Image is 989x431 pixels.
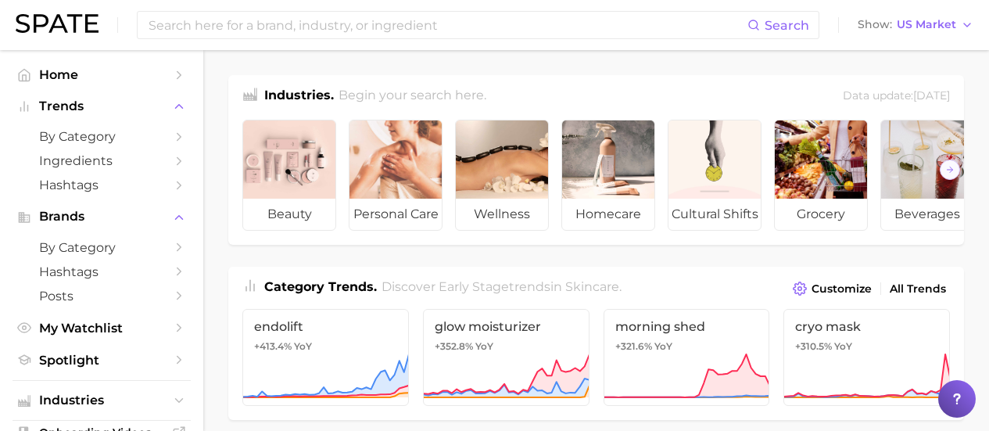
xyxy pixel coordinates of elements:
button: ShowUS Market [854,15,977,35]
a: morning shed+321.6% YoY [604,309,770,406]
h1: Industries. [264,86,334,107]
div: Data update: [DATE] [843,86,950,107]
a: by Category [13,124,191,149]
span: +413.4% [254,340,292,352]
span: Industries [39,393,164,408]
span: Discover Early Stage trends in . [382,279,622,294]
button: Brands [13,205,191,228]
span: skincare [565,279,619,294]
a: by Category [13,235,191,260]
img: SPATE [16,14,99,33]
a: Ingredients [13,149,191,173]
span: beverages [881,199,973,230]
span: +352.8% [435,340,473,352]
span: YoY [834,340,852,353]
a: Home [13,63,191,87]
a: Posts [13,284,191,308]
span: +310.5% [795,340,832,352]
a: My Watchlist [13,316,191,340]
span: grocery [775,199,867,230]
a: glow moisturizer+352.8% YoY [423,309,589,406]
a: wellness [455,120,549,231]
span: YoY [294,340,312,353]
span: All Trends [890,282,946,296]
span: YoY [475,340,493,353]
span: US Market [897,20,956,29]
a: homecare [561,120,655,231]
span: YoY [654,340,672,353]
span: cultural shifts [668,199,761,230]
a: endolift+413.4% YoY [242,309,409,406]
span: Trends [39,99,164,113]
a: cultural shifts [668,120,761,231]
h2: Begin your search here. [339,86,486,107]
span: glow moisturizer [435,319,578,334]
span: Hashtags [39,264,164,279]
span: Brands [39,210,164,224]
span: Home [39,67,164,82]
span: Customize [812,282,872,296]
span: morning shed [615,319,758,334]
span: cryo mask [795,319,938,334]
button: Scroll Right [940,160,960,180]
span: Ingredients [39,153,164,168]
span: Hashtags [39,178,164,192]
span: wellness [456,199,548,230]
span: Spotlight [39,353,164,368]
span: Category Trends . [264,279,377,294]
span: by Category [39,129,164,144]
button: Industries [13,389,191,412]
span: by Category [39,240,164,255]
a: Hashtags [13,173,191,197]
button: Trends [13,95,191,118]
span: Show [858,20,892,29]
span: Search [765,18,809,33]
span: +321.6% [615,340,652,352]
a: grocery [774,120,868,231]
button: Customize [789,278,876,300]
span: personal care [349,199,442,230]
a: personal care [349,120,443,231]
input: Search here for a brand, industry, or ingredient [147,12,747,38]
span: beauty [243,199,335,230]
span: My Watchlist [39,321,164,336]
a: cryo mask+310.5% YoY [783,309,950,406]
span: homecare [562,199,654,230]
a: All Trends [886,278,950,300]
a: Spotlight [13,348,191,372]
span: Posts [39,289,164,303]
a: Hashtags [13,260,191,284]
span: endolift [254,319,397,334]
a: beverages [880,120,974,231]
a: beauty [242,120,336,231]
